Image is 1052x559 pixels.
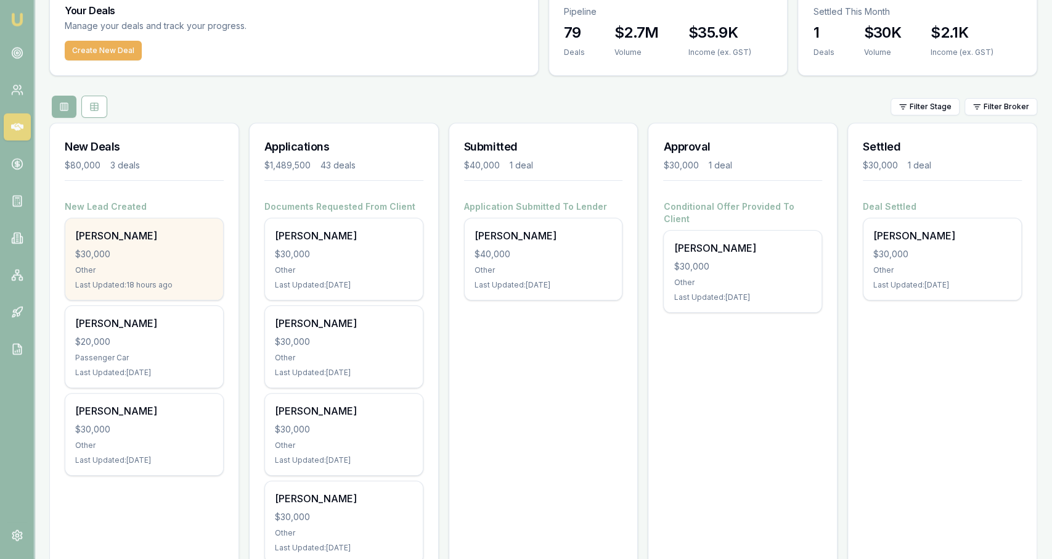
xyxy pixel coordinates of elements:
[464,138,623,155] h3: Submitted
[65,6,523,15] h3: Your Deals
[275,248,413,260] div: $30,000
[564,6,773,18] p: Pipeline
[275,404,413,418] div: [PERSON_NAME]
[873,228,1011,243] div: [PERSON_NAME]
[275,543,413,553] div: Last Updated: [DATE]
[964,98,1037,115] button: Filter Broker
[663,138,822,155] h3: Approval
[510,159,533,172] div: 1 deal
[908,159,931,172] div: 1 deal
[264,138,423,155] h3: Applications
[275,368,413,378] div: Last Updated: [DATE]
[564,23,585,43] h3: 79
[813,23,834,43] h3: 1
[264,201,423,213] h4: Documents Requested From Client
[464,159,500,172] div: $40,000
[475,248,613,260] div: $40,000
[688,48,751,57] div: Income (ex. GST)
[65,138,224,155] h3: New Deals
[275,228,413,243] div: [PERSON_NAME]
[674,241,812,255] div: [PERSON_NAME]
[75,336,213,348] div: $20,000
[813,6,1022,18] p: Settled This Month
[75,441,213,450] div: Other
[564,48,585,57] div: Deals
[75,248,213,260] div: $30,000
[320,159,356,172] div: 43 deals
[110,159,140,172] div: 3 deals
[873,280,1011,290] div: Last Updated: [DATE]
[674,260,812,273] div: $30,000
[873,265,1011,275] div: Other
[75,280,213,290] div: Last Updated: 18 hours ago
[863,23,901,43] h3: $30K
[75,368,213,378] div: Last Updated: [DATE]
[75,353,213,363] div: Passenger Car
[75,228,213,243] div: [PERSON_NAME]
[275,441,413,450] div: Other
[984,102,1029,112] span: Filter Broker
[663,201,822,225] h4: Conditional Offer Provided To Client
[75,455,213,465] div: Last Updated: [DATE]
[863,159,898,172] div: $30,000
[65,159,100,172] div: $80,000
[910,102,952,112] span: Filter Stage
[65,41,142,60] button: Create New Deal
[891,98,960,115] button: Filter Stage
[275,265,413,275] div: Other
[863,201,1022,213] h4: Deal Settled
[674,292,812,302] div: Last Updated: [DATE]
[65,201,224,213] h4: New Lead Created
[863,48,901,57] div: Volume
[275,511,413,523] div: $30,000
[663,159,698,172] div: $30,000
[275,423,413,436] div: $30,000
[931,48,993,57] div: Income (ex. GST)
[475,228,613,243] div: [PERSON_NAME]
[464,201,623,213] h4: Application Submitted To Lender
[614,23,659,43] h3: $2.7M
[275,455,413,465] div: Last Updated: [DATE]
[931,23,993,43] h3: $2.1K
[863,138,1022,155] h3: Settled
[65,19,380,33] p: Manage your deals and track your progress.
[10,12,25,27] img: emu-icon-u.png
[275,280,413,290] div: Last Updated: [DATE]
[614,48,659,57] div: Volume
[475,280,613,290] div: Last Updated: [DATE]
[264,159,311,172] div: $1,489,500
[75,423,213,436] div: $30,000
[688,23,751,43] h3: $35.9K
[873,248,1011,260] div: $30,000
[475,265,613,275] div: Other
[813,48,834,57] div: Deals
[75,316,213,331] div: [PERSON_NAME]
[75,404,213,418] div: [PERSON_NAME]
[275,353,413,363] div: Other
[75,265,213,275] div: Other
[674,278,812,288] div: Other
[275,336,413,348] div: $30,000
[275,316,413,331] div: [PERSON_NAME]
[708,159,732,172] div: 1 deal
[275,491,413,506] div: [PERSON_NAME]
[275,528,413,538] div: Other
